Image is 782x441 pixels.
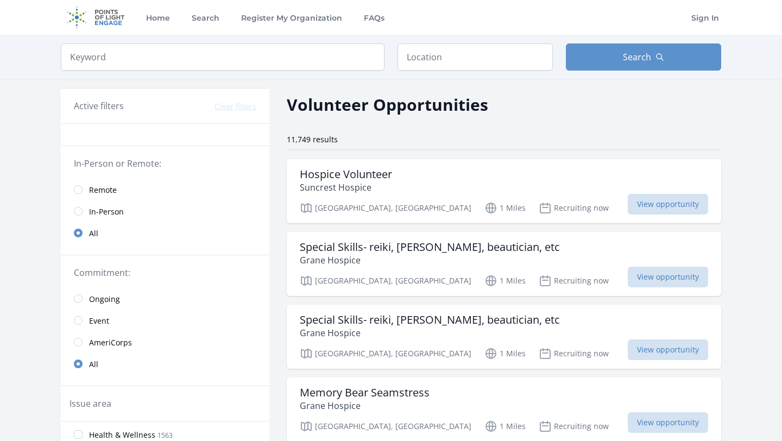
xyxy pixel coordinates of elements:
[539,201,609,215] p: Recruiting now
[287,232,721,296] a: Special Skills- reiki, [PERSON_NAME], beautician, etc Grane Hospice [GEOGRAPHIC_DATA], [GEOGRAPHI...
[74,157,256,170] legend: In-Person or Remote:
[300,347,471,360] p: [GEOGRAPHIC_DATA], [GEOGRAPHIC_DATA]
[61,179,269,200] a: Remote
[61,200,269,222] a: In-Person
[300,326,560,339] p: Grane Hospice
[74,430,83,439] input: Health & Wellness 1563
[628,194,708,215] span: View opportunity
[89,185,117,196] span: Remote
[215,101,256,112] button: Clear filters
[300,254,560,267] p: Grane Hospice
[287,134,338,144] span: 11,749 results
[300,399,430,412] p: Grane Hospice
[398,43,553,71] input: Location
[300,181,392,194] p: Suncrest Hospice
[61,331,269,353] a: AmeriCorps
[89,316,109,326] span: Event
[484,420,526,433] p: 1 Miles
[300,274,471,287] p: [GEOGRAPHIC_DATA], [GEOGRAPHIC_DATA]
[300,168,392,181] h3: Hospice Volunteer
[566,43,721,71] button: Search
[89,337,132,348] span: AmeriCorps
[539,420,609,433] p: Recruiting now
[89,430,155,440] span: Health & Wellness
[628,412,708,433] span: View opportunity
[61,43,384,71] input: Keyword
[89,228,98,239] span: All
[623,51,651,64] span: Search
[89,359,98,370] span: All
[61,310,269,331] a: Event
[287,92,488,117] h2: Volunteer Opportunities
[539,274,609,287] p: Recruiting now
[70,397,111,410] legend: Issue area
[484,201,526,215] p: 1 Miles
[539,347,609,360] p: Recruiting now
[628,267,708,287] span: View opportunity
[74,266,256,279] legend: Commitment:
[61,353,269,375] a: All
[74,99,124,112] h3: Active filters
[287,305,721,369] a: Special Skills- reiki, [PERSON_NAME], beautician, etc Grane Hospice [GEOGRAPHIC_DATA], [GEOGRAPHI...
[61,222,269,244] a: All
[300,386,430,399] h3: Memory Bear Seamstress
[89,294,120,305] span: Ongoing
[628,339,708,360] span: View opportunity
[300,420,471,433] p: [GEOGRAPHIC_DATA], [GEOGRAPHIC_DATA]
[300,201,471,215] p: [GEOGRAPHIC_DATA], [GEOGRAPHIC_DATA]
[89,206,124,217] span: In-Person
[300,241,560,254] h3: Special Skills- reiki, [PERSON_NAME], beautician, etc
[484,274,526,287] p: 1 Miles
[300,313,560,326] h3: Special Skills- reiki, [PERSON_NAME], beautician, etc
[157,431,173,440] span: 1563
[61,288,269,310] a: Ongoing
[287,159,721,223] a: Hospice Volunteer Suncrest Hospice [GEOGRAPHIC_DATA], [GEOGRAPHIC_DATA] 1 Miles Recruiting now Vi...
[484,347,526,360] p: 1 Miles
